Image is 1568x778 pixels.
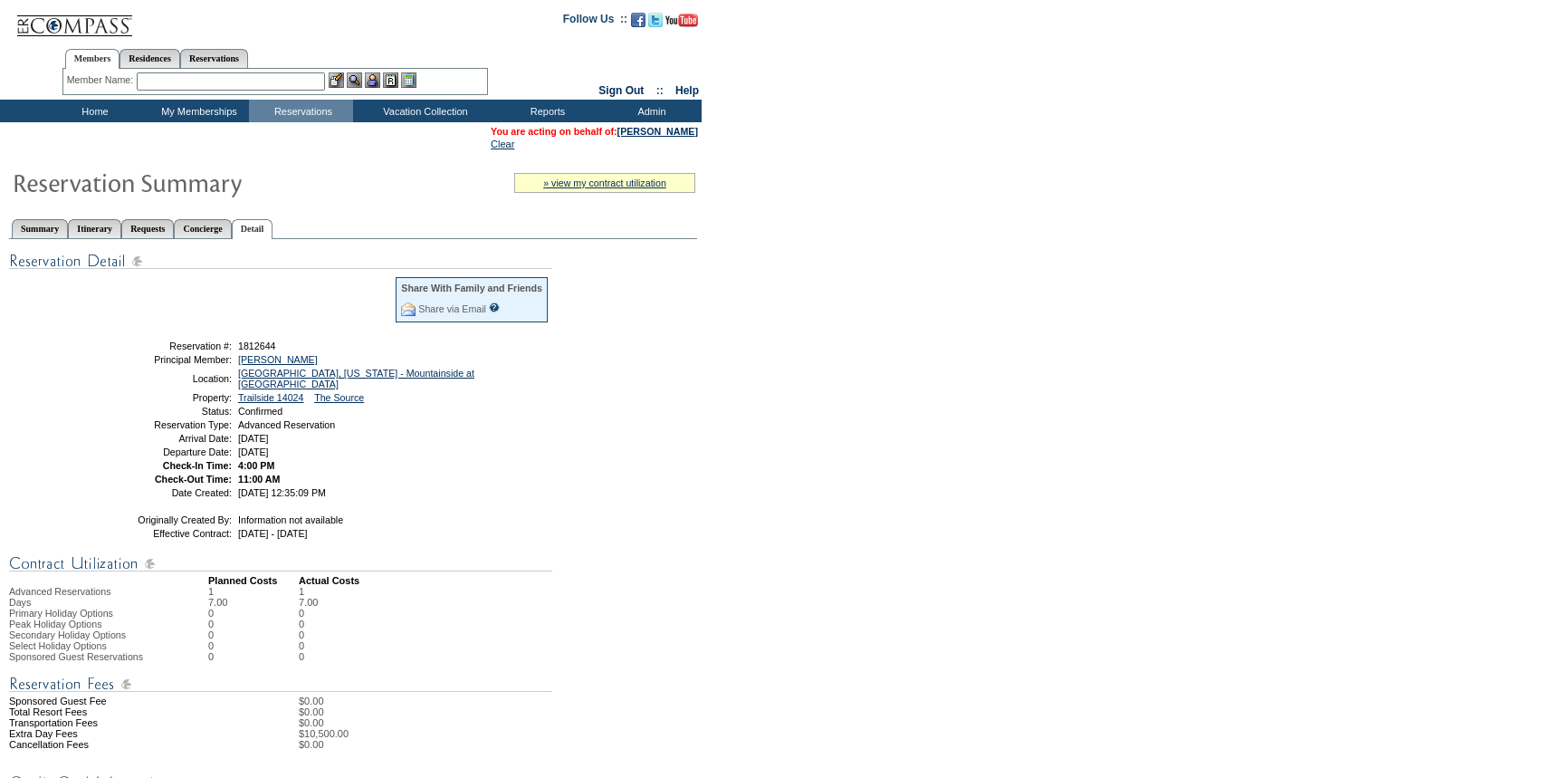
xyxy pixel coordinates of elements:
[102,514,232,525] td: Originally Created By:
[401,72,416,88] img: b_calculator.gif
[67,72,137,88] div: Member Name:
[299,728,697,739] td: $10,500.00
[238,341,276,351] span: 1812644
[299,640,318,651] td: 0
[665,18,698,29] a: Subscribe to our YouTube Channel
[493,100,598,122] td: Reports
[238,474,280,485] span: 11:00 AM
[299,717,697,728] td: $0.00
[9,586,111,597] span: Advanced Reservations
[329,72,344,88] img: b_edit.gif
[299,608,318,619] td: 0
[353,100,493,122] td: Vacation Collection
[401,283,542,293] div: Share With Family and Friends
[238,354,318,365] a: [PERSON_NAME]
[299,597,318,608] td: 7.00
[12,219,68,238] a: Summary
[208,629,299,640] td: 0
[631,18,645,29] a: Become our fan on Facebook
[208,608,299,619] td: 0
[648,18,663,29] a: Follow us on Twitter
[383,72,398,88] img: Reservations
[238,368,474,389] a: [GEOGRAPHIC_DATA], [US_STATE] - Mountainside at [GEOGRAPHIC_DATA]
[238,528,308,539] span: [DATE] - [DATE]
[238,419,335,430] span: Advanced Reservation
[145,100,249,122] td: My Memberships
[41,100,145,122] td: Home
[9,619,101,629] span: Peak Holiday Options
[208,575,299,586] td: Planned Costs
[299,706,697,717] td: $0.00
[489,303,500,312] input: What is this?
[9,728,208,739] td: Extra Day Fees
[347,72,362,88] img: View
[249,100,353,122] td: Reservations
[12,164,374,200] img: Reservaton Summary
[102,433,232,444] td: Arrival Date:
[418,303,486,314] a: Share via Email
[648,13,663,27] img: Follow us on Twitter
[208,597,299,608] td: 7.00
[299,619,318,629] td: 0
[675,84,699,97] a: Help
[102,368,232,389] td: Location:
[299,651,318,662] td: 0
[102,447,232,457] td: Departure Date:
[238,392,303,403] a: Trailside 14024
[9,739,208,750] td: Cancellation Fees
[155,474,232,485] strong: Check-Out Time:
[102,341,232,351] td: Reservation #:
[102,419,232,430] td: Reservation Type:
[232,219,273,239] a: Detail
[9,673,552,696] img: Reservation Fees
[299,696,697,706] td: $0.00
[174,219,231,238] a: Concierge
[180,49,248,68] a: Reservations
[238,406,282,417] span: Confirmed
[102,354,232,365] td: Principal Member:
[238,433,269,444] span: [DATE]
[299,575,697,586] td: Actual Costs
[299,586,318,597] td: 1
[656,84,664,97] span: ::
[163,460,232,471] strong: Check-In Time:
[9,651,143,662] span: Sponsored Guest Reservations
[9,250,552,273] img: Reservation Detail
[238,514,343,525] span: Information not available
[563,11,627,33] td: Follow Us ::
[543,178,666,188] a: » view my contract utilization
[491,126,698,137] span: You are acting on behalf of:
[9,597,31,608] span: Days
[208,640,299,651] td: 0
[208,651,299,662] td: 0
[9,717,208,728] td: Transportation Fees
[617,126,698,137] a: [PERSON_NAME]
[491,139,514,149] a: Clear
[9,608,113,619] span: Primary Holiday Options
[102,487,232,498] td: Date Created:
[9,696,208,706] td: Sponsored Guest Fee
[238,447,269,457] span: [DATE]
[68,219,121,238] a: Itinerary
[102,406,232,417] td: Status:
[314,392,364,403] a: The Source
[238,460,274,471] span: 4:00 PM
[9,706,208,717] td: Total Resort Fees
[208,586,299,597] td: 1
[102,528,232,539] td: Effective Contract:
[65,49,120,69] a: Members
[365,72,380,88] img: Impersonate
[598,100,702,122] td: Admin
[208,619,299,629] td: 0
[238,487,326,498] span: [DATE] 12:35:09 PM
[9,629,126,640] span: Secondary Holiday Options
[9,552,552,575] img: Contract Utilization
[121,219,174,238] a: Requests
[299,739,697,750] td: $0.00
[631,13,645,27] img: Become our fan on Facebook
[102,392,232,403] td: Property:
[665,14,698,27] img: Subscribe to our YouTube Channel
[9,640,107,651] span: Select Holiday Options
[598,84,644,97] a: Sign Out
[299,629,318,640] td: 0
